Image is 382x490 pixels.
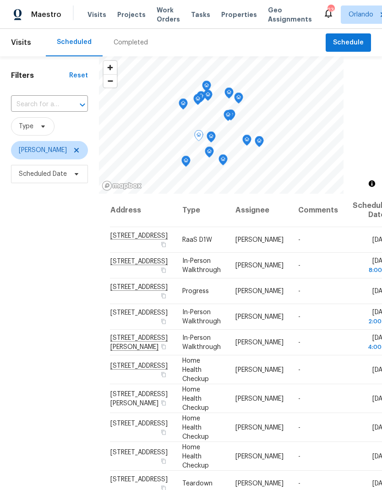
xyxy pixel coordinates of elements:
span: Visits [11,33,31,53]
span: [PERSON_NAME] [235,314,284,320]
span: - [298,262,300,269]
button: Copy Address [159,292,168,300]
input: Search for an address... [11,98,62,112]
span: Tasks [191,11,210,18]
span: Home Health Checkup [182,386,209,411]
div: Map marker [207,131,216,146]
span: RaaS D1W [182,237,212,243]
span: [PERSON_NAME] [235,237,284,243]
button: Zoom out [104,74,117,87]
span: - [298,480,300,487]
div: Map marker [181,156,191,170]
span: [STREET_ADDRESS] [110,420,168,426]
div: Map marker [234,93,243,107]
span: [STREET_ADDRESS] [110,449,168,455]
span: Properties [221,10,257,19]
button: Zoom in [104,61,117,74]
span: - [298,288,300,294]
div: Map marker [196,91,206,105]
span: Schedule [333,37,364,49]
span: - [298,366,300,373]
button: Copy Address [159,317,168,326]
span: Home Health Checkup [182,415,209,440]
span: [PERSON_NAME] [235,424,284,430]
span: [PERSON_NAME] [235,288,284,294]
span: Orlando [349,10,373,19]
div: Map marker [203,90,213,104]
span: [PERSON_NAME] [235,262,284,269]
div: Map marker [224,110,233,124]
span: In-Person Walkthrough [182,309,221,325]
span: Maestro [31,10,61,19]
a: Mapbox homepage [102,180,142,191]
span: Scheduled Date [19,169,67,179]
button: Copy Address [159,398,168,407]
div: Map marker [218,154,228,169]
span: Projects [117,10,146,19]
div: Map marker [202,81,211,95]
span: [STREET_ADDRESS] [110,476,168,483]
span: - [298,424,300,430]
button: Schedule [326,33,371,52]
span: [PERSON_NAME] [235,480,284,487]
button: Copy Address [159,457,168,465]
span: - [298,339,300,346]
span: [PERSON_NAME] [235,453,284,459]
button: Copy Address [159,370,168,378]
div: Map marker [194,130,203,144]
span: Geo Assignments [268,5,312,24]
div: Map marker [255,136,264,150]
span: Teardown [182,480,213,487]
th: Type [175,194,228,227]
button: Copy Address [159,266,168,274]
th: Assignee [228,194,291,227]
canvas: Map [99,56,344,194]
div: Map marker [224,87,234,102]
span: - [298,237,300,243]
span: [PERSON_NAME] [235,339,284,346]
button: Copy Address [159,428,168,436]
th: Address [110,194,175,227]
div: Scheduled [57,38,92,47]
span: - [298,395,300,402]
h1: Filters [11,71,69,80]
span: Zoom out [104,75,117,87]
span: [PERSON_NAME] [235,366,284,373]
th: Comments [291,194,345,227]
span: - [298,314,300,320]
button: Toggle attribution [366,178,377,189]
span: In-Person Walkthrough [182,335,221,350]
span: Toggle attribution [369,179,375,189]
div: 23 [327,5,334,15]
div: Map marker [205,147,214,161]
div: Completed [114,38,148,47]
span: Progress [182,288,209,294]
div: Map marker [242,135,251,149]
span: [STREET_ADDRESS] [110,310,168,316]
span: In-Person Walkthrough [182,258,221,273]
span: - [298,453,300,459]
div: Map marker [226,109,235,124]
span: Visits [87,10,106,19]
div: Map marker [179,98,188,113]
span: Home Health Checkup [182,357,209,382]
span: Home Health Checkup [182,444,209,468]
span: [PERSON_NAME] [19,146,67,155]
span: Work Orders [157,5,180,24]
button: Copy Address [159,240,168,249]
div: Map marker [193,94,202,108]
span: Type [19,122,33,131]
button: Open [76,98,89,111]
span: [PERSON_NAME] [235,395,284,402]
span: [STREET_ADDRESS][PERSON_NAME] [110,391,168,406]
div: Reset [69,71,88,80]
button: Copy Address [159,343,168,351]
